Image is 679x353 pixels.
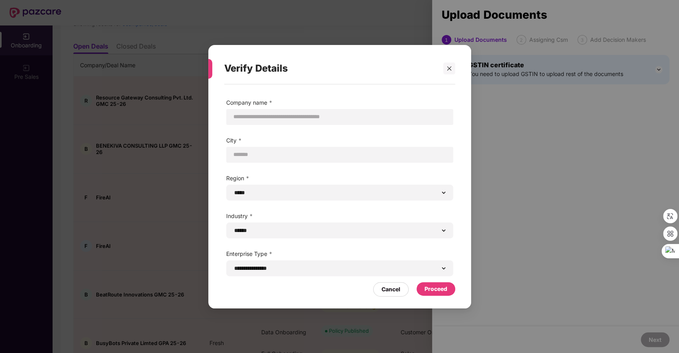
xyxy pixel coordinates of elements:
label: City [226,136,453,144]
div: Verify Details [224,53,436,84]
label: Enterprise Type [226,249,453,258]
div: Cancel [382,285,400,293]
label: Region [226,174,453,182]
div: Proceed [425,284,447,293]
label: Company name [226,98,453,107]
label: Industry [226,211,453,220]
span: close [446,65,452,71]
